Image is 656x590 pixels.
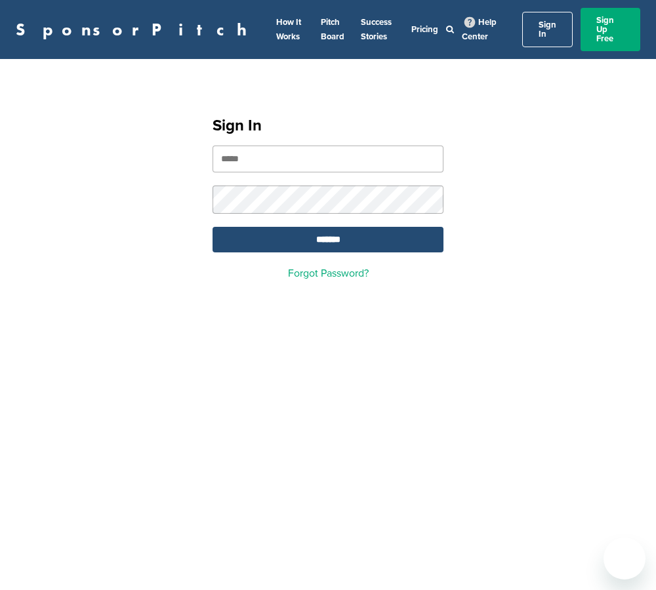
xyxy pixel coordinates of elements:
a: Success Stories [361,17,392,42]
iframe: Button to launch messaging window [604,538,646,580]
a: Pricing [411,24,438,35]
a: Sign In [522,12,573,47]
a: Help Center [462,14,497,45]
a: Forgot Password? [288,267,369,280]
a: How It Works [276,17,301,42]
a: Pitch Board [321,17,344,42]
h1: Sign In [213,114,443,138]
a: SponsorPitch [16,21,255,38]
a: Sign Up Free [581,8,640,51]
